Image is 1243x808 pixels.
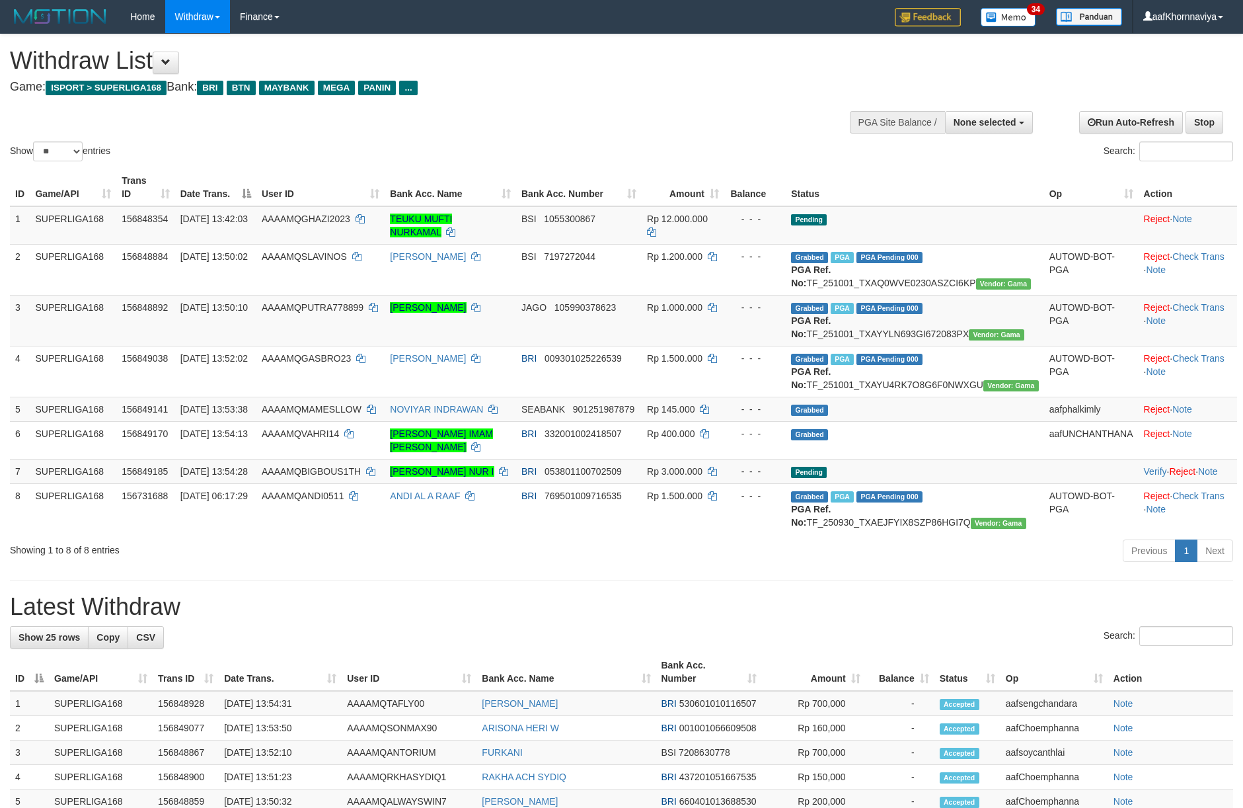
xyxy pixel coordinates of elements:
td: 2 [10,244,30,295]
span: Grabbed [791,252,828,263]
span: PGA Pending [856,252,923,263]
td: - [866,741,934,765]
td: 156848900 [153,765,219,789]
a: Note [1172,428,1192,439]
td: · [1139,397,1237,421]
span: BSI [521,251,537,262]
span: [DATE] 13:54:13 [180,428,248,439]
img: panduan.png [1056,8,1122,26]
span: PGA Pending [856,303,923,314]
span: BTN [227,81,256,95]
a: Reject [1144,302,1170,313]
td: SUPERLIGA168 [49,691,153,716]
td: AUTOWD-BOT-PGA [1044,295,1139,346]
span: ISPORT > SUPERLIGA168 [46,81,167,95]
td: SUPERLIGA168 [30,346,116,397]
td: Rp 160,000 [762,716,866,741]
a: [PERSON_NAME] [482,796,558,807]
a: ANDI AL A RAAF [390,491,460,501]
span: AAAAMQGHAZI2023 [262,214,350,224]
th: Trans ID: activate to sort column ascending [153,653,219,691]
span: Rp 12.000.000 [647,214,708,224]
a: Check Trans [1172,353,1224,364]
span: Accepted [940,748,979,759]
a: Run Auto-Refresh [1079,111,1183,134]
span: MEGA [318,81,356,95]
span: SEABANK [521,404,565,415]
img: Button%20Memo.svg [981,8,1036,26]
a: Previous [1123,540,1176,562]
td: Rp 700,000 [762,741,866,765]
td: 1 [10,206,30,245]
span: BRI [521,353,537,364]
a: Note [1113,698,1133,709]
span: 156731688 [122,491,168,501]
a: NOVIYAR INDRAWAN [390,404,483,415]
span: Rp 1.000.000 [647,302,702,313]
span: Marked by aafsengchandara [831,354,854,365]
a: RAKHA ACH SYDIQ [482,772,566,782]
span: [DATE] 13:42:03 [180,214,248,224]
a: 1 [1175,540,1197,562]
div: - - - [730,489,780,503]
span: Vendor URL: https://trx31.1velocity.biz [976,278,1032,290]
th: Op: activate to sort column ascending [1044,169,1139,206]
span: [DATE] 13:52:02 [180,353,248,364]
td: AUTOWD-BOT-PGA [1044,244,1139,295]
a: Reject [1144,353,1170,364]
span: Marked by aafchhiseyha [831,252,854,263]
th: ID [10,169,30,206]
a: Verify [1144,466,1167,477]
span: Copy 530601010116507 to clipboard [679,698,757,709]
span: Grabbed [791,354,828,365]
td: SUPERLIGA168 [30,483,116,534]
th: Action [1139,169,1237,206]
label: Search: [1104,626,1233,646]
td: AUTOWD-BOT-PGA [1044,483,1139,534]
select: Showentries [33,141,83,161]
span: Rp 400.000 [647,428,695,439]
div: - - - [730,352,780,365]
td: 1 [10,691,49,716]
td: [DATE] 13:51:23 [219,765,342,789]
span: 156848354 [122,214,168,224]
span: Grabbed [791,429,828,440]
a: [PERSON_NAME] [390,251,466,262]
td: SUPERLIGA168 [30,206,116,245]
b: PGA Ref. No: [791,366,831,390]
th: Amount: activate to sort column ascending [762,653,866,691]
a: Note [1113,796,1133,807]
td: SUPERLIGA168 [49,716,153,741]
span: None selected [954,117,1016,128]
td: TF_251001_TXAQ0WVE0230ASZCI6KP [786,244,1044,295]
td: · [1139,206,1237,245]
a: Check Trans [1172,251,1224,262]
span: BRI [661,723,677,733]
a: [PERSON_NAME] [482,698,558,709]
td: SUPERLIGA168 [30,295,116,346]
span: Copy 1055300867 to clipboard [544,214,595,224]
span: [DATE] 13:50:02 [180,251,248,262]
th: Game/API: activate to sort column ascending [49,653,153,691]
span: Accepted [940,772,979,784]
div: - - - [730,301,780,314]
th: ID: activate to sort column descending [10,653,49,691]
span: Rp 1.200.000 [647,251,702,262]
span: 156849141 [122,404,168,415]
span: Pending [791,214,827,225]
td: - [866,716,934,741]
span: 156848892 [122,302,168,313]
h1: Withdraw List [10,48,815,74]
td: 4 [10,346,30,397]
td: 156848867 [153,741,219,765]
td: 156848928 [153,691,219,716]
img: MOTION_logo.png [10,7,110,26]
span: Rp 3.000.000 [647,466,702,477]
td: - [866,765,934,789]
span: BSI [661,747,677,758]
th: Status [786,169,1044,206]
span: ... [399,81,417,95]
span: Copy 001001066609508 to clipboard [679,723,757,733]
img: Feedback.jpg [895,8,961,26]
a: FURKANI [482,747,522,758]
